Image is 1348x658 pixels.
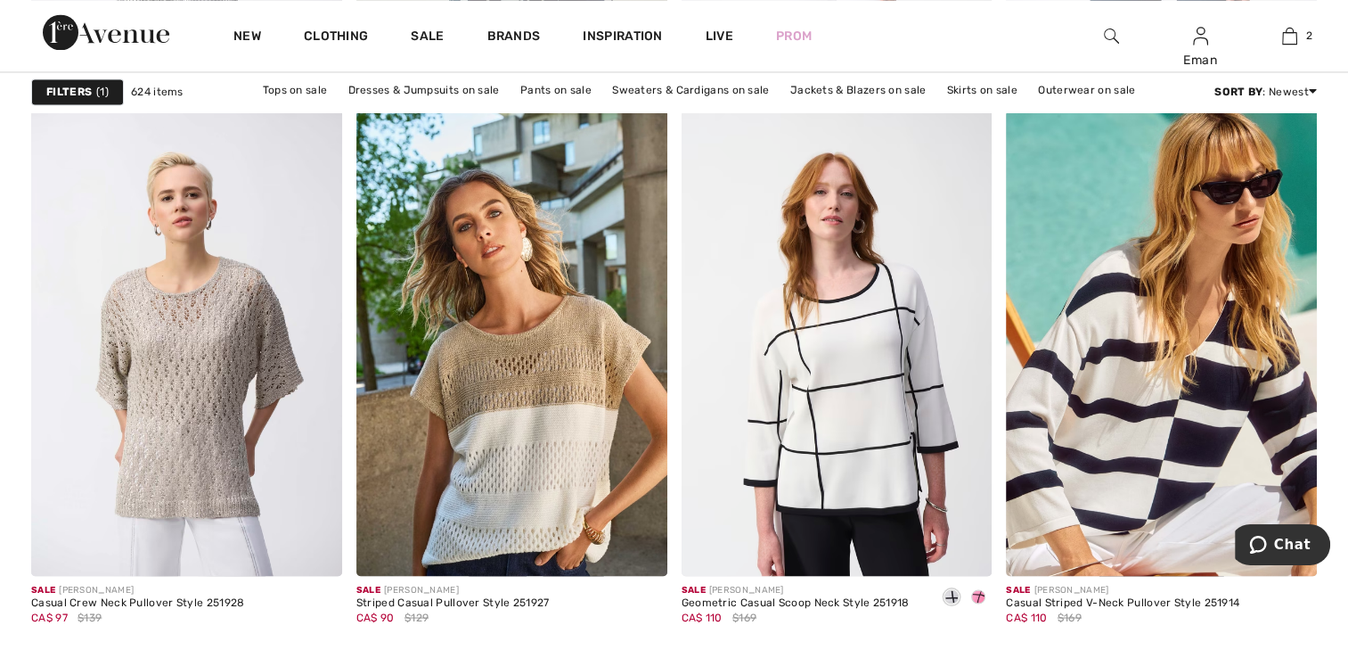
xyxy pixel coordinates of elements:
[96,84,109,100] span: 1
[31,583,244,596] div: [PERSON_NAME]
[31,611,68,623] span: CA$ 97
[1006,110,1317,576] img: Casual Striped V-Neck Pullover Style 251914. Midnight Blue/Vanilla
[304,29,368,47] a: Clothing
[1306,28,1312,44] span: 2
[1156,51,1244,70] div: Eman
[31,596,244,609] div: Casual Crew Neck Pullover Style 251928
[1006,584,1030,595] span: Sale
[1282,25,1297,46] img: My Bag
[356,596,550,609] div: Striped Casual Pullover Style 251927
[1104,25,1119,46] img: search the website
[1235,524,1330,569] iframe: Opens a widget where you can chat to one of our agents
[938,78,1026,102] a: Skirts on sale
[1006,596,1239,609] div: Casual Striped V-Neck Pullover Style 251914
[1029,78,1144,102] a: Outerwear on sale
[1058,609,1082,625] span: $169
[31,110,342,576] img: Casual Crew Neck Pullover Style 251928. Champagne 171
[1246,25,1333,46] a: 2
[1193,25,1208,46] img: My Info
[781,78,935,102] a: Jackets & Blazers on sale
[511,78,600,102] a: Pants on sale
[487,29,541,47] a: Brands
[411,29,444,47] a: Sale
[1193,27,1208,44] a: Sign In
[682,584,706,595] span: Sale
[254,78,337,102] a: Tops on sale
[356,611,395,623] span: CA$ 90
[682,110,993,576] img: Geometric Casual Scoop Neck Style 251918. Vanilla/Black
[583,29,662,47] span: Inspiration
[938,583,965,613] div: Vanilla/Black
[404,609,429,625] span: $129
[131,84,184,100] span: 624 items
[233,29,261,47] a: New
[965,583,992,613] div: Bubble gum/black
[1214,84,1317,100] div: : Newest
[356,584,380,595] span: Sale
[682,583,910,596] div: [PERSON_NAME]
[682,596,910,609] div: Geometric Casual Scoop Neck Style 251918
[706,27,733,45] a: Live
[339,78,509,102] a: Dresses & Jumpsuits on sale
[682,611,723,623] span: CA$ 110
[776,27,812,45] a: Prom
[78,609,102,625] span: $139
[603,78,778,102] a: Sweaters & Cardigans on sale
[1006,611,1047,623] span: CA$ 110
[43,14,169,50] img: 1ère Avenue
[356,110,667,576] img: Striped Casual Pullover Style 251927. Vanilla/gold
[31,584,55,595] span: Sale
[46,84,92,100] strong: Filters
[1214,86,1262,98] strong: Sort By
[356,583,550,596] div: [PERSON_NAME]
[732,609,756,625] span: $169
[1006,583,1239,596] div: [PERSON_NAME]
